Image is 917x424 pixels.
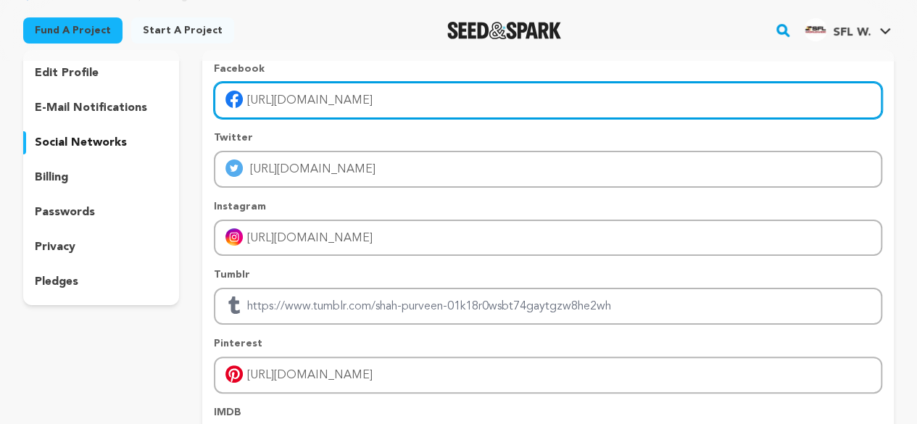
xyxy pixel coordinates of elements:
span: SFL W.'s Profile [801,15,894,46]
img: Seed&Spark Logo Dark Mode [447,22,561,39]
img: tumblr.svg [225,296,243,314]
p: Tumblr [214,267,882,282]
p: pledges [35,273,78,291]
a: Seed&Spark Homepage [447,22,561,39]
p: billing [35,169,68,186]
p: edit profile [35,65,99,82]
span: SFL W. [833,27,871,38]
input: Enter tubmlr profile link [214,288,882,325]
p: Facebook [214,62,882,76]
input: Enter facebook profile link [214,82,882,119]
p: Instagram [214,199,882,214]
img: pinterest-mobile.svg [225,365,243,383]
button: social networks [23,131,179,154]
p: Twitter [214,130,882,145]
p: passwords [35,204,95,221]
a: SFL W.'s Profile [801,15,894,41]
input: Enter twitter profile link [214,151,882,188]
p: social networks [35,134,127,151]
img: twitter-mobile.svg [225,159,243,177]
button: e-mail notifications [23,96,179,120]
button: billing [23,166,179,189]
img: facebook-mobile.svg [225,91,243,108]
p: Pinterest [214,336,882,351]
input: Enter instagram handle link [214,220,882,257]
div: SFL W.'s Profile [804,18,871,41]
a: Fund a project [23,17,123,43]
img: instagram-mobile.svg [225,228,243,246]
button: passwords [23,201,179,224]
button: pledges [23,270,179,294]
button: edit profile [23,62,179,85]
a: Start a project [131,17,234,43]
p: e-mail notifications [35,99,147,117]
p: IMDB [214,405,882,420]
img: 7b71381ca87e3bb6.jpg [804,18,827,41]
input: Enter pinterest profile link [214,357,882,394]
p: privacy [35,238,75,256]
button: privacy [23,236,179,259]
